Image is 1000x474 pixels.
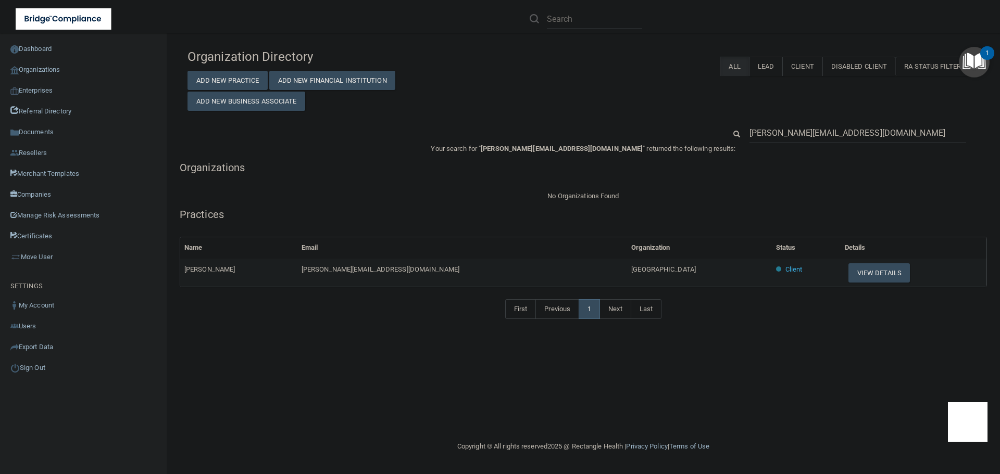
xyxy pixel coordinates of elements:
[16,8,111,30] img: bridge_compliance_login_screen.278c3ca4.svg
[10,343,19,351] img: icon-export.b9366987.png
[749,57,782,76] label: Lead
[822,57,896,76] label: Disabled Client
[180,209,987,220] h5: Practices
[180,162,987,173] h5: Organizations
[720,57,748,76] label: All
[10,45,19,54] img: ic_dashboard_dark.d01f4a41.png
[297,237,627,259] th: Email
[187,71,268,90] button: Add New Practice
[631,299,661,319] a: Last
[841,237,986,259] th: Details
[505,299,536,319] a: First
[187,92,305,111] button: Add New Business Associate
[785,263,803,276] p: Client
[904,62,971,70] span: RA Status Filter
[481,145,643,152] span: [PERSON_NAME][EMAIL_ADDRESS][DOMAIN_NAME]
[184,265,235,273] span: [PERSON_NAME]
[10,87,19,95] img: enterprise.0d942306.png
[599,299,631,319] a: Next
[749,123,966,143] input: Search
[10,66,19,74] img: organization-icon.f8decf85.png
[180,190,987,202] div: No Organizations Found
[302,265,459,273] span: [PERSON_NAME][EMAIL_ADDRESS][DOMAIN_NAME]
[848,263,910,283] button: View Details
[985,53,989,67] div: 1
[10,322,19,330] img: icon-users.e205127d.png
[669,442,709,450] a: Terms of Use
[535,299,579,319] a: Previous
[530,14,539,23] img: ic-search.3b580494.png
[948,402,988,442] iframe: Drift Widget Chat Controller
[10,252,21,262] img: briefcase.64adab9b.png
[547,9,642,29] input: Search
[772,237,841,259] th: Status
[626,442,667,450] a: Privacy Policy
[269,71,395,90] button: Add New Financial Institution
[180,143,987,155] p: Your search for " " returned the following results:
[627,237,771,259] th: Organization
[10,280,43,292] label: SETTINGS
[959,47,990,78] button: Open Resource Center, 1 new notification
[10,301,19,310] img: ic_user_dark.df1a06c3.png
[631,265,696,273] span: [GEOGRAPHIC_DATA]
[10,129,19,137] img: icon-documents.8dae5593.png
[782,57,822,76] label: Client
[10,149,19,157] img: ic_reseller.de258add.png
[393,430,773,463] div: Copyright © All rights reserved 2025 @ Rectangle Health | |
[10,363,20,373] img: ic_power_dark.7ecde6b1.png
[187,50,441,63] h4: Organization Directory
[180,237,297,259] th: Name
[579,299,600,319] a: 1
